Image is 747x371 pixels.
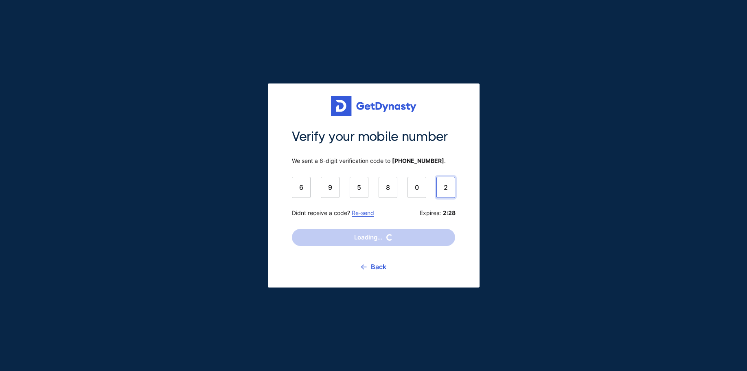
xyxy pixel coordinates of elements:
span: We sent a 6-digit verification code to . [292,157,455,165]
b: [PHONE_NUMBER] [392,157,444,164]
b: 2:28 [443,209,455,217]
span: Verify your mobile number [292,128,455,145]
span: Expires: [420,209,455,217]
span: Didnt receive a code? [292,209,374,217]
img: Get started for free with Dynasty Trust Company [331,96,416,116]
img: go back icon [361,264,367,270]
a: Re-send [352,209,374,216]
a: Back [361,257,386,277]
